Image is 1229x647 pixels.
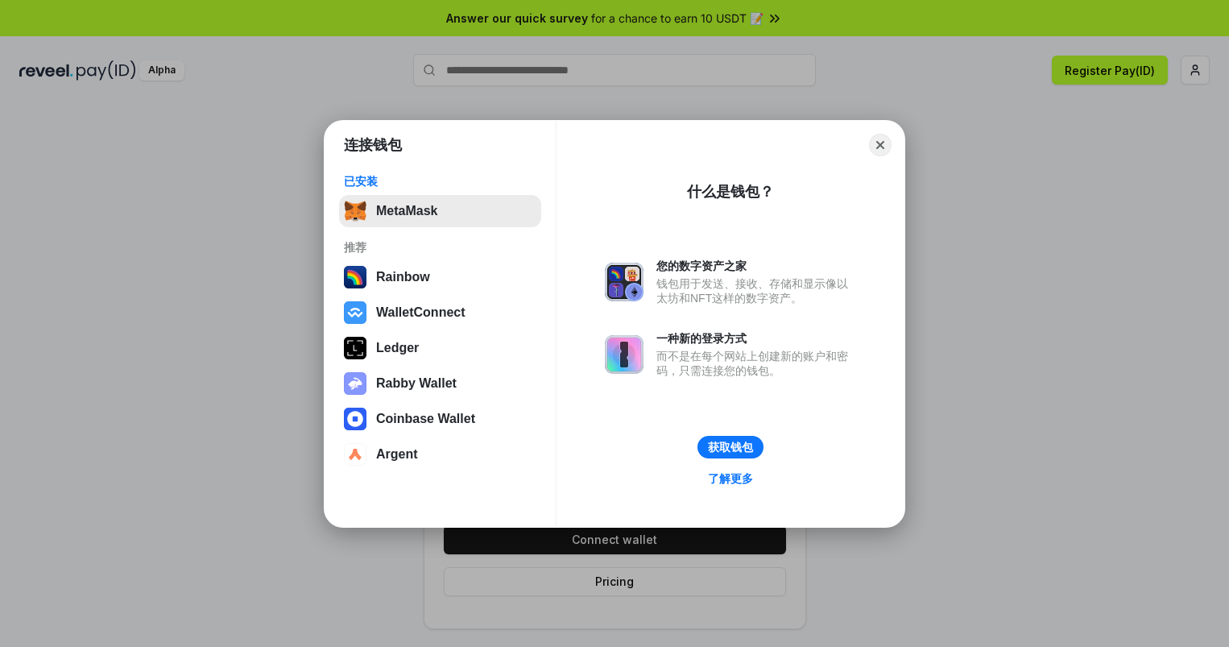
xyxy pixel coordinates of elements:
div: 而不是在每个网站上创建新的账户和密码，只需连接您的钱包。 [656,349,856,378]
div: MetaMask [376,204,437,218]
div: Ledger [376,341,419,355]
div: 已安装 [344,174,536,189]
div: 推荐 [344,240,536,255]
button: Ledger [339,332,541,364]
img: svg+xml,%3Csvg%20xmlns%3D%22http%3A%2F%2Fwww.w3.org%2F2000%2Fsvg%22%20fill%3D%22none%22%20viewBox... [605,335,643,374]
h1: 连接钱包 [344,135,402,155]
div: 您的数字资产之家 [656,259,856,273]
img: svg+xml,%3Csvg%20width%3D%22120%22%20height%3D%22120%22%20viewBox%3D%220%200%20120%20120%22%20fil... [344,266,366,288]
div: 一种新的登录方式 [656,331,856,346]
img: svg+xml,%3Csvg%20xmlns%3D%22http%3A%2F%2Fwww.w3.org%2F2000%2Fsvg%22%20width%3D%2228%22%20height%3... [344,337,366,359]
img: svg+xml,%3Csvg%20width%3D%2228%22%20height%3D%2228%22%20viewBox%3D%220%200%2028%2028%22%20fill%3D... [344,408,366,430]
button: 获取钱包 [697,436,763,458]
div: 什么是钱包？ [687,182,774,201]
div: 获取钱包 [708,440,753,454]
img: svg+xml,%3Csvg%20xmlns%3D%22http%3A%2F%2Fwww.w3.org%2F2000%2Fsvg%22%20fill%3D%22none%22%20viewBox... [605,263,643,301]
div: Argent [376,447,418,462]
div: Coinbase Wallet [376,412,475,426]
button: Close [869,134,892,156]
button: Coinbase Wallet [339,403,541,435]
button: Argent [339,438,541,471]
button: Rainbow [339,261,541,293]
button: Rabby Wallet [339,367,541,400]
img: svg+xml,%3Csvg%20fill%3D%22none%22%20height%3D%2233%22%20viewBox%3D%220%200%2035%2033%22%20width%... [344,200,366,222]
img: svg+xml,%3Csvg%20width%3D%2228%22%20height%3D%2228%22%20viewBox%3D%220%200%2028%2028%22%20fill%3D... [344,301,366,324]
a: 了解更多 [698,468,763,489]
button: MetaMask [339,195,541,227]
div: Rainbow [376,270,430,284]
button: WalletConnect [339,297,541,329]
div: 了解更多 [708,471,753,486]
div: 钱包用于发送、接收、存储和显示像以太坊和NFT这样的数字资产。 [656,276,856,305]
div: Rabby Wallet [376,376,457,391]
img: svg+xml,%3Csvg%20width%3D%2228%22%20height%3D%2228%22%20viewBox%3D%220%200%2028%2028%22%20fill%3D... [344,443,366,466]
div: WalletConnect [376,305,466,320]
img: svg+xml,%3Csvg%20xmlns%3D%22http%3A%2F%2Fwww.w3.org%2F2000%2Fsvg%22%20fill%3D%22none%22%20viewBox... [344,372,366,395]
